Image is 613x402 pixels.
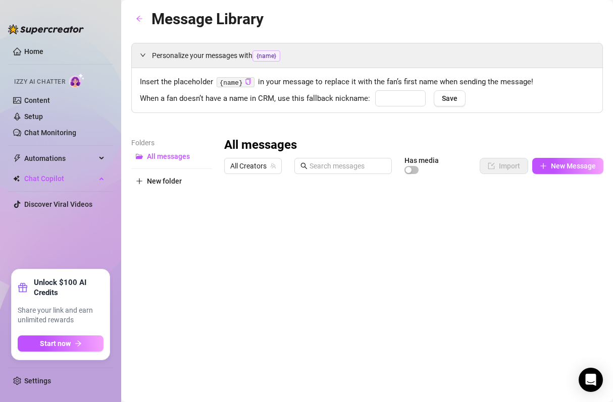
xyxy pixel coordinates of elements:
[252,50,280,62] span: {name}
[230,158,276,174] span: All Creators
[140,76,594,88] span: Insert the placeholder in your message to replace it with the fan’s first name when sending the m...
[24,112,43,121] a: Setup
[131,173,212,189] button: New folder
[131,137,212,148] article: Folders
[136,153,143,160] span: folder-open
[14,77,65,87] span: Izzy AI Chatter
[245,78,251,86] button: Click to Copy
[24,377,51,385] a: Settings
[136,178,143,185] span: plus
[245,78,251,85] span: copy
[404,157,439,163] article: Has media
[13,175,20,182] img: Chat Copilot
[579,368,603,392] div: Open Intercom Messenger
[140,93,370,105] span: When a fan doesn’t have a name in CRM, use this fallback nickname:
[136,15,143,22] span: arrow-left
[147,152,190,160] span: All messages
[24,150,96,166] span: Automations
[540,162,547,169] span: plus
[24,170,96,187] span: Chat Copilot
[442,94,457,102] span: Save
[131,148,212,164] button: All messages
[140,52,146,58] span: expanded
[18,335,104,352] button: Start nowarrow-right
[147,177,182,185] span: New folder
[270,163,276,169] span: team
[310,160,386,171] input: Search messages
[24,129,76,137] a: Chat Monitoring
[69,73,85,88] img: AI Chatter
[224,137,297,153] h3: All messages
[18,306,104,325] span: Share your link and earn unlimited rewards
[132,43,602,68] div: Personalize your messages with{name}
[152,50,594,62] span: Personalize your messages with
[151,7,264,31] article: Message Library
[532,158,603,174] button: New Message
[24,47,43,55] a: Home
[13,154,21,162] span: thunderbolt
[217,77,254,88] code: {name}
[480,158,528,174] button: Import
[75,340,82,347] span: arrow-right
[18,282,28,293] span: gift
[551,162,596,170] span: New Message
[300,162,308,169] span: search
[434,90,466,106] button: Save
[8,24,84,34] img: logo-BBDzfeDw.svg
[24,200,92,208] a: Discover Viral Videos
[40,339,71,348] span: Start now
[24,96,50,104] a: Content
[34,277,104,298] strong: Unlock $100 AI Credits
